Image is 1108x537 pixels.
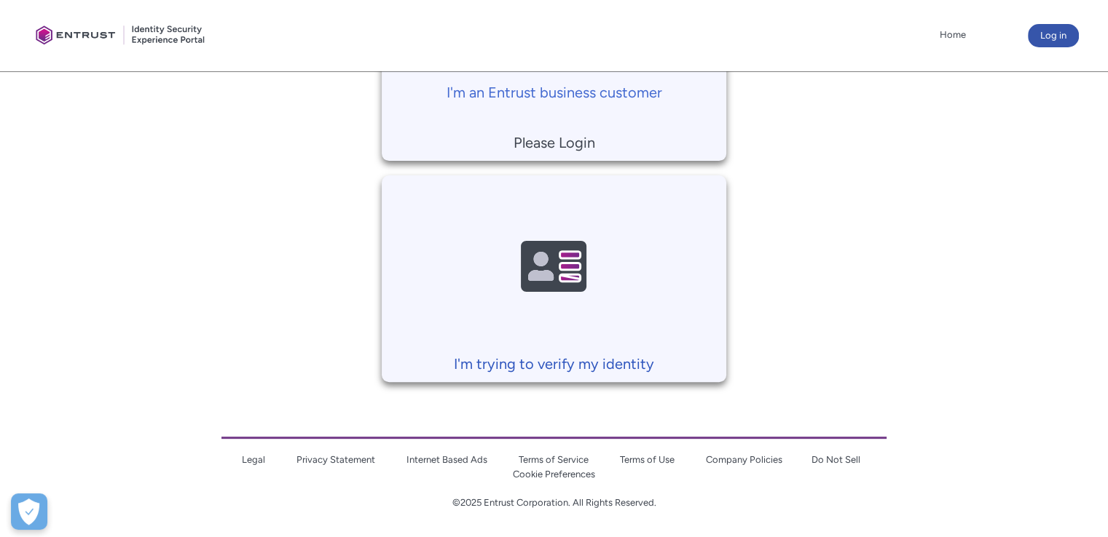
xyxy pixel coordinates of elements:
button: Open Preferences [11,493,47,530]
img: Contact Support [484,189,623,346]
button: Log in [1028,24,1079,47]
a: Company Policies [705,454,782,465]
a: Cookie Preferences [513,469,595,480]
a: Privacy Statement [296,454,374,465]
p: ©2025 Entrust Corporation. All Rights Reserved. [221,496,887,510]
a: I'm trying to verify my identity [382,175,726,375]
a: Home [936,24,970,46]
a: Terms of Service [518,454,588,465]
a: Terms of Use [619,454,674,465]
p: I'm trying to verify my identity [389,353,719,375]
a: Legal [241,454,264,465]
a: Do Not Sell [811,454,860,465]
div: Cookie Preferences [11,493,47,530]
p: I'm an Entrust business customer [389,81,719,103]
p: Please Login [389,132,719,154]
a: Internet Based Ads [406,454,487,465]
